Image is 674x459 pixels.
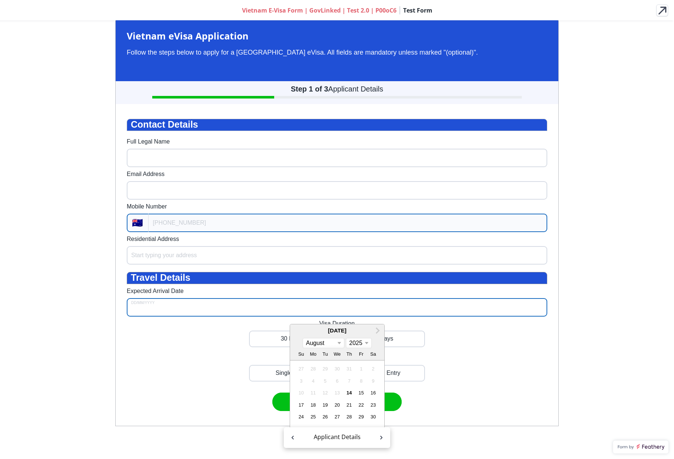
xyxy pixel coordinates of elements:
[127,49,478,56] span: Follow the steps below to apply for a [GEOGRAPHIC_DATA] eVisa. All fields are mandatory unless ma...
[308,388,318,398] div: Not available Monday, August 11th, 2025
[368,364,378,374] div: Not available Saturday, August 2nd, 2025
[296,412,306,422] div: Choose Sunday, August 24th, 2025
[328,85,383,93] span: Applicant Details
[296,364,306,374] div: Not available Sunday, July 27th, 2025
[131,119,198,130] span: Contact Details
[332,412,342,422] div: Choose Wednesday, August 27th, 2025
[344,376,354,386] div: Not available Thursday, August 7th, 2025
[308,349,318,359] div: Monday
[314,433,361,441] span: Applicant Details
[344,388,354,398] div: Choose Thursday, August 14th, 2025
[613,441,668,453] a: Form byFeathery Logo
[308,400,318,410] div: Choose Monday, August 18th, 2025
[637,444,664,450] img: Feathery Logo
[356,400,366,410] div: Choose Friday, August 22nd, 2025
[290,327,384,334] h2: [DATE]
[332,349,342,359] div: Wednesday
[344,412,354,422] div: Choose Thursday, August 28th, 2025
[332,424,342,434] div: Choose Wednesday, September 3rd, 2025
[356,349,366,359] div: Friday
[356,376,366,386] div: Not available Friday, August 8th, 2025
[368,424,378,434] div: Choose Saturday, September 6th, 2025
[372,325,384,337] button: Next Month
[320,364,330,374] div: Not available Tuesday, July 29th, 2025
[296,424,306,434] div: Choose Sunday, August 31st, 2025
[613,441,668,453] div: Form by
[356,364,366,374] div: Not available Friday, August 1st, 2025
[296,388,306,398] div: Not available Sunday, August 10th, 2025
[368,412,378,422] div: Choose Saturday, August 30th, 2025
[332,376,342,386] div: Not available Wednesday, August 6th, 2025
[320,349,330,359] div: Tuesday
[291,85,328,93] span: Step 1 of 3
[127,203,167,210] label: Mobile Number
[332,400,342,410] div: Choose Wednesday, August 20th, 2025
[290,324,385,438] div: Choose Date
[127,171,164,177] label: Email Address
[296,349,306,359] div: Sunday
[356,424,366,434] div: Choose Friday, September 5th, 2025
[296,400,306,410] div: Choose Sunday, August 17th, 2025
[127,214,149,232] div: 🇦🇺
[344,364,354,374] div: Not available Thursday, July 31st, 2025
[368,388,378,398] div: Choose Saturday, August 16th, 2025
[308,412,318,422] div: Choose Monday, August 25th, 2025
[308,376,318,386] div: Not available Monday, August 4th, 2025
[242,6,400,14] span: Vietnam E-Visa Form | GovLinked | Test 2.0 | P00oC6
[308,424,318,434] div: Choose Monday, September 1st, 2025
[344,349,354,359] div: Thursday
[344,424,354,434] div: Choose Thursday, September 4th, 2025
[292,363,382,435] div: Month August, 2025
[356,412,366,422] div: Choose Friday, August 29th, 2025
[131,272,190,283] span: Travel Details
[308,364,318,374] div: Not available Monday, July 28th, 2025
[332,388,342,398] div: Not available Wednesday, August 13th, 2025
[320,400,330,410] div: Choose Tuesday, August 19th, 2025
[320,388,330,398] div: Not available Tuesday, August 12th, 2025
[368,349,378,359] div: Saturday
[400,6,432,14] span: Test Form
[368,376,378,386] div: Not available Saturday, August 9th, 2025
[127,288,184,294] label: Expected Arrival Date
[320,424,330,434] div: Choose Tuesday, September 2nd, 2025
[368,400,378,410] div: Choose Saturday, August 23rd, 2025
[296,376,306,386] div: Not available Sunday, August 3rd, 2025
[272,393,402,411] button: NEXT
[332,364,342,374] div: Not available Wednesday, July 30th, 2025
[320,376,330,386] div: Not available Tuesday, August 5th, 2025
[127,30,248,42] span: Vietnam eVisa Application
[320,412,330,422] div: Choose Tuesday, August 26th, 2025
[127,138,170,145] label: Full Legal Name
[344,400,354,410] div: Choose Thursday, August 21st, 2025
[356,388,366,398] div: Choose Friday, August 15th, 2025
[127,236,179,242] label: Residential Address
